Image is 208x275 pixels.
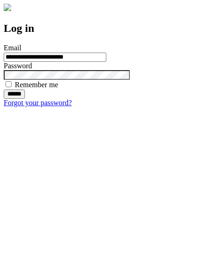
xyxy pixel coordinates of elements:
[4,44,21,52] label: Email
[4,4,11,11] img: logo-4e3dc11c47720685a147b03b5a06dd966a58ff35d612b21f08c02c0306f2b779.png
[4,99,72,107] a: Forgot your password?
[4,62,32,70] label: Password
[4,22,204,35] h2: Log in
[15,81,58,89] label: Remember me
